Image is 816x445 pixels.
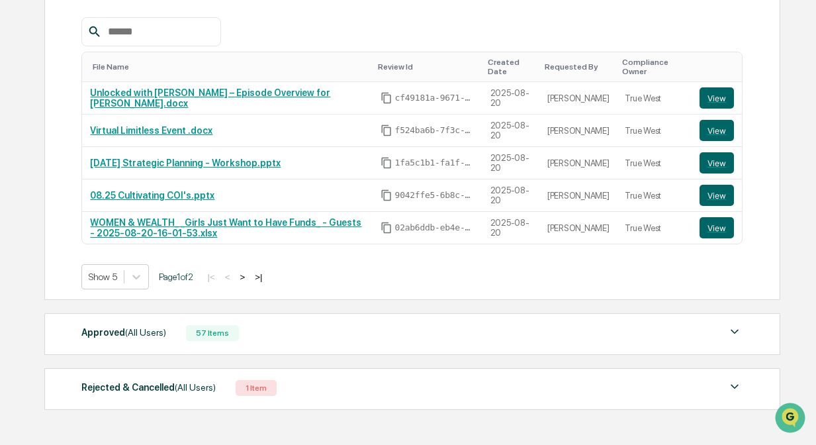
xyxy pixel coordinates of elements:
td: [PERSON_NAME] [539,115,617,147]
div: We're available if you need us! [45,115,167,125]
div: 🗄️ [96,168,107,179]
span: 02ab6ddb-eb4e-4d0b-8e00-f86ce5ce3a15 [395,222,475,233]
a: 🔎Data Lookup [8,187,89,211]
div: Toggle SortBy [545,62,612,72]
button: |< [203,272,218,283]
a: [DATE] Strategic Planning - Workshop.pptx [90,158,281,168]
span: Pylon [132,224,160,234]
button: < [221,272,234,283]
div: 🖐️ [13,168,24,179]
input: Clear [34,60,218,74]
td: [PERSON_NAME] [539,82,617,115]
span: cf49181a-9671-464e-a5c9-291ddb010013 [395,93,475,103]
td: 2025-08-20 [482,82,539,115]
a: WOMEN & WEALTH_ _Girls Just Want to Have Funds_ - Guests - 2025-08-20-16-01-53.xlsx [90,217,361,238]
a: 08.25 Cultivating COI's.pptx [90,190,214,201]
button: > [236,272,249,283]
span: Copy Id [381,124,392,136]
span: Attestations [109,167,164,180]
span: (All Users) [125,327,166,338]
div: Rejected & Cancelled [81,379,216,396]
button: View [700,87,734,109]
span: Copy Id [381,189,392,201]
div: 1 Item [236,380,277,396]
td: True West [617,115,692,147]
a: 🖐️Preclearance [8,162,91,185]
a: Virtual Limitless Event .docx [90,125,212,136]
p: How can we help? [13,28,241,49]
div: 🔎 [13,193,24,204]
td: True West [617,147,692,179]
td: 2025-08-20 [482,147,539,179]
img: caret [727,324,743,340]
span: Preclearance [26,167,85,180]
button: >| [251,272,266,283]
span: f524ba6b-7f3c-44ed-b483-77435d143bb9 [395,125,475,136]
span: Copy Id [381,222,392,234]
button: View [700,120,734,141]
span: Data Lookup [26,192,83,205]
span: Page 1 of 2 [159,272,193,282]
td: 2025-08-20 [482,115,539,147]
a: Powered byPylon [93,224,160,234]
td: 2025-08-20 [482,179,539,212]
button: View [700,185,734,206]
div: Toggle SortBy [488,58,534,76]
button: View [700,152,734,173]
div: Toggle SortBy [622,58,686,76]
iframe: Open customer support [774,401,809,437]
button: View [700,217,734,238]
td: 2025-08-20 [482,212,539,244]
span: Copy Id [381,157,392,169]
td: True West [617,212,692,244]
td: [PERSON_NAME] [539,147,617,179]
td: [PERSON_NAME] [539,179,617,212]
button: Start new chat [225,105,241,121]
div: Approved [81,324,166,341]
div: Toggle SortBy [378,62,477,72]
img: 1746055101610-c473b297-6a78-478c-a979-82029cc54cd1 [13,101,37,125]
span: Copy Id [381,92,392,104]
td: [PERSON_NAME] [539,212,617,244]
span: 1fa5c1b1-fa1f-4b6c-8f71-a55bb756ddcc [395,158,475,168]
td: True West [617,179,692,212]
img: caret [727,379,743,395]
div: Start new chat [45,101,217,115]
div: Toggle SortBy [93,62,367,72]
a: 🗄️Attestations [91,162,169,185]
span: (All Users) [175,382,216,393]
div: 57 Items [186,325,239,341]
span: 9042ffe5-6b8c-41a4-b240-b268eaa6a2fc [395,190,475,201]
td: True West [617,82,692,115]
div: Toggle SortBy [702,62,737,72]
a: Unlocked with [PERSON_NAME] – Episode Overview for [PERSON_NAME].docx [90,87,330,109]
